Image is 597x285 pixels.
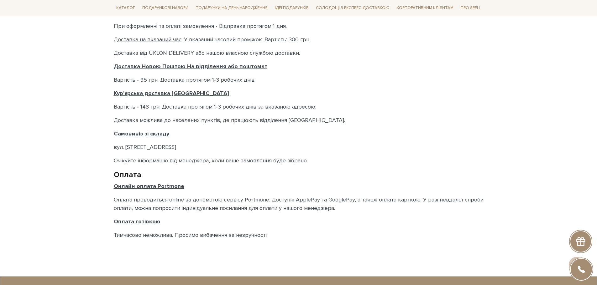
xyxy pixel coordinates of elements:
span: Ідеї подарунків [272,3,311,13]
p: При оформленні та оплаті замовлення - Відправка протягом 1 дня. [114,22,484,30]
p: вул. [STREET_ADDRESS] [114,143,484,151]
h2: Оплата [114,170,484,180]
span: Подарунки на День народження [193,3,270,13]
p: : У вказаний часовий проміжок. Вартість: 300 грн. [114,35,484,44]
span: Про Spell [458,3,483,13]
span: Каталог [114,3,138,13]
p: Вартість - 95 грн. Доставка протягом 1-3 робочих днів. [114,76,484,84]
p: Доставка від UKLON DELIVERY або нашою власною службою доставки. [114,49,484,57]
p: Оплата проводиться online за допомогою сервісу Portmone. Доступні ApplePay та GooglePay, а також ... [114,196,484,212]
p: Вартість - 148 грн. Доставка протягом 1-3 робочих днів за вказаною адресою. [114,103,484,111]
u: Кур'єрська доставка [GEOGRAPHIC_DATA] [114,90,229,97]
span: Подарункові набори [140,3,191,13]
a: Корпоративним клієнтам [394,3,456,13]
p: Очікуйте інформацію від менеджера, коли ваше замовлення буде зібрано. [114,156,484,165]
a: Солодощі з експрес-доставкою [313,3,392,13]
u: Доставка Новою Поштою На відділення або поштомат [114,63,267,70]
p: Тимчасово неможлива. Просимо вибачення за незручності. [114,231,484,239]
u: Оплата готівкою [114,218,160,225]
p: Доставка можлива до населених пунктів, де працюють відділення [GEOGRAPHIC_DATA]. [114,116,484,125]
u: Самовивіз зі складу [114,130,169,137]
u: Онлайн оплата Portmone [114,183,184,190]
u: Доставка на вказаний час [114,36,181,43]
